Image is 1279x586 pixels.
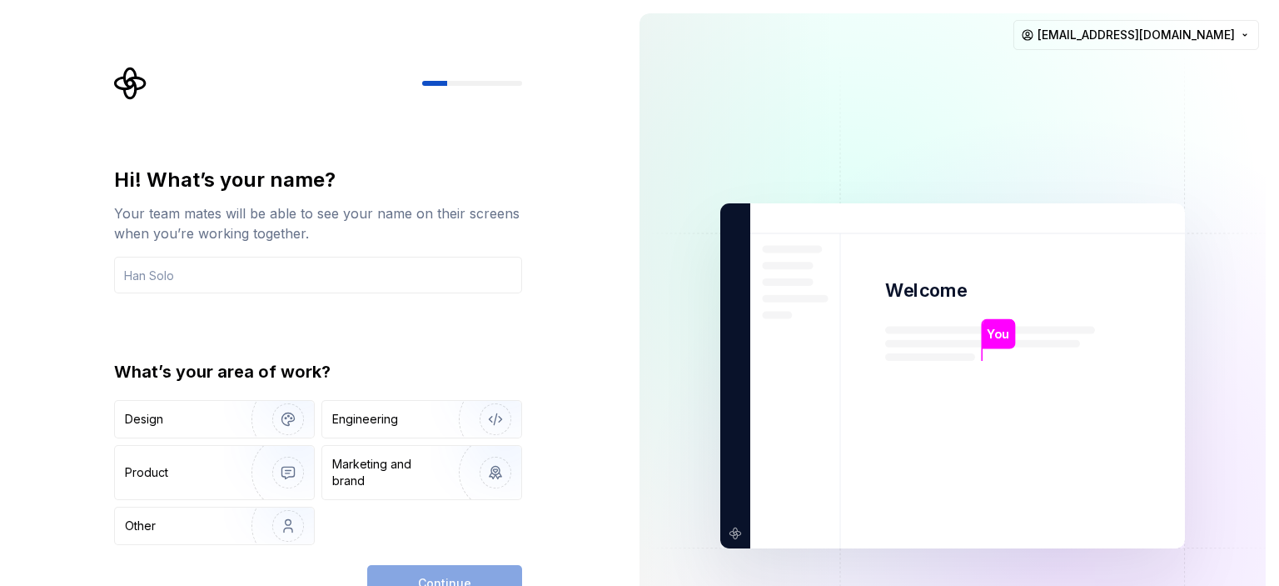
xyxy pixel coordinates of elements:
[1013,20,1259,50] button: [EMAIL_ADDRESS][DOMAIN_NAME]
[885,278,967,303] p: Welcome
[114,360,522,383] div: What’s your area of work?
[125,411,163,428] div: Design
[114,67,147,100] svg: Supernova Logo
[114,203,522,243] div: Your team mates will be able to see your name on their screens when you’re working together.
[125,464,168,481] div: Product
[114,167,522,193] div: Hi! What’s your name?
[1038,27,1235,43] span: [EMAIL_ADDRESS][DOMAIN_NAME]
[332,456,445,489] div: Marketing and brand
[987,325,1009,343] p: You
[114,257,522,293] input: Han Solo
[125,518,156,534] div: Other
[332,411,398,428] div: Engineering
